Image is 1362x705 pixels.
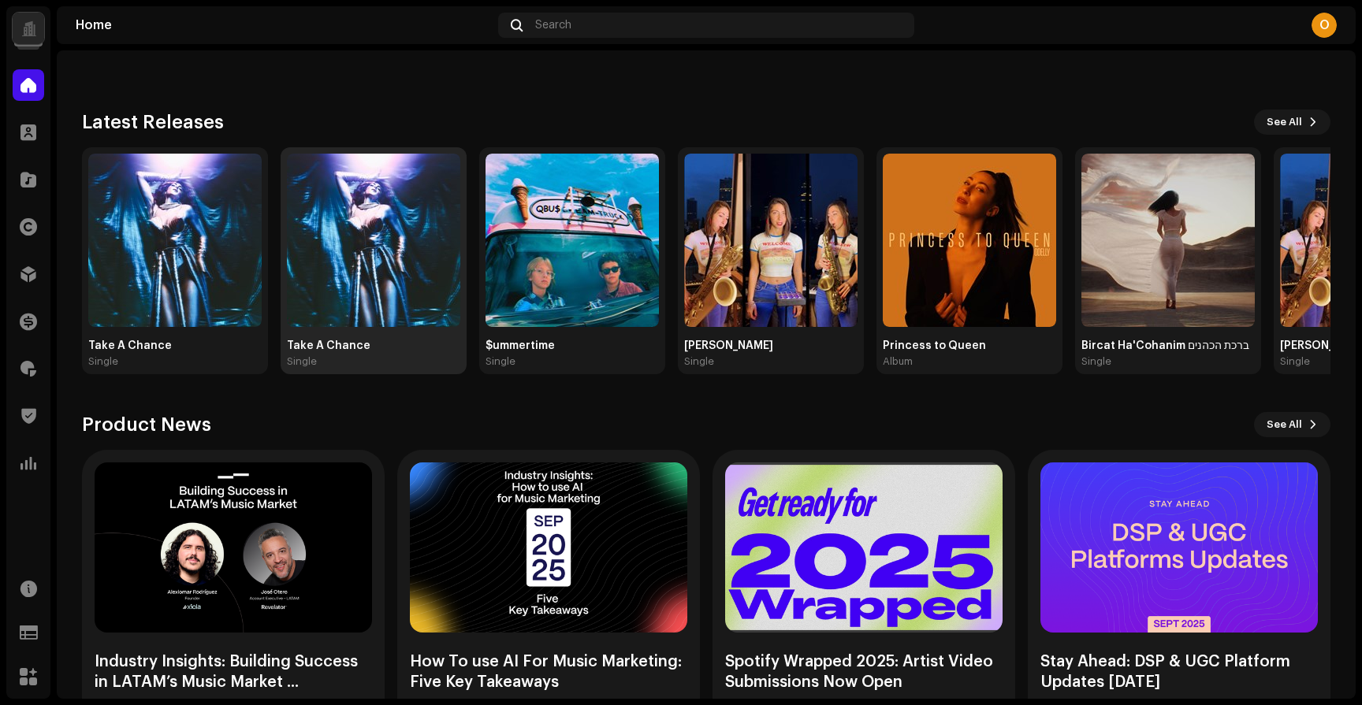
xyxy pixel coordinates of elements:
[76,19,492,32] div: Home
[88,355,118,368] div: Single
[883,340,1056,352] div: Princess to Queen
[95,651,372,692] div: Industry Insights: Building Success in LATAM’s Music Market ...
[1280,355,1310,368] div: Single
[1081,154,1255,327] img: 367df161-4fc8-4411-90ea-39aa75da1d76
[1267,106,1302,138] span: See All
[486,340,659,352] div: $ummertime
[486,154,659,327] img: 5f87aaa5-cc3e-4415-b542-c9142a735597
[88,340,262,352] div: Take A Chance
[486,355,515,368] div: Single
[535,19,571,32] span: Search
[1254,109,1330,135] button: See All
[88,154,262,327] img: 5fbaf69a-ed3e-47f4-8bad-3f34b20b65f6
[1081,340,1255,352] div: Bircat Ha'Cohanim ברכת הכהנים
[1254,412,1330,437] button: See All
[684,340,858,352] div: [PERSON_NAME]
[684,355,714,368] div: Single
[1040,651,1318,692] div: Stay Ahead: DSP & UGC Platform Updates [DATE]
[725,651,1003,692] div: Spotify Wrapped 2025: Artist Video Submissions Now Open
[883,154,1056,327] img: 2e9b49b6-d06b-433e-878d-f1c66c0751ac
[1267,409,1302,440] span: See All
[287,340,460,352] div: Take A Chance
[410,651,687,692] div: How To use AI For Music Marketing: Five Key Takeaways
[287,355,317,368] div: Single
[82,109,224,135] h3: Latest Releases
[684,154,858,327] img: db22532d-5091-4c37-943f-863eb7dc43ed
[1312,13,1337,38] div: O
[82,412,211,437] h3: Product News
[287,154,460,327] img: 293573dd-8262-44c9-b4b2-58d2be198fd0
[883,355,913,368] div: Album
[1081,355,1111,368] div: Single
